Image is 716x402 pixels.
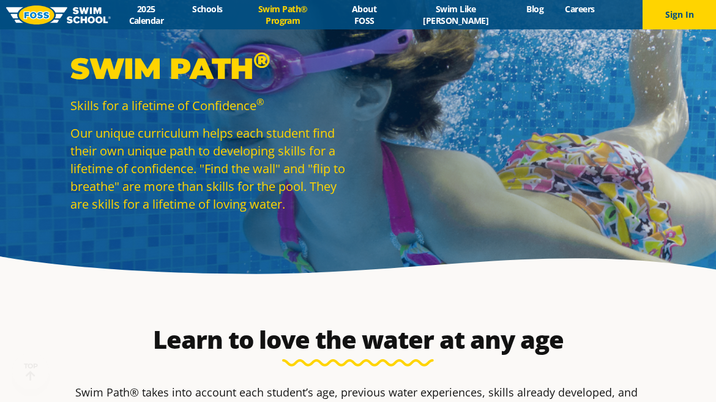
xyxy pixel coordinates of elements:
p: Swim Path [70,50,352,87]
sup: ® [256,95,264,108]
div: TOP [24,362,38,381]
p: Skills for a lifetime of Confidence [70,97,352,114]
a: Careers [554,3,605,15]
a: Swim Path® Program [233,3,332,26]
a: Schools [182,3,233,15]
h2: Learn to love the water at any age [69,325,647,354]
img: FOSS Swim School Logo [6,6,111,24]
a: 2025 Calendar [111,3,182,26]
a: Blog [516,3,554,15]
sup: ® [253,47,270,73]
a: Swim Like [PERSON_NAME] [396,3,516,26]
p: Our unique curriculum helps each student find their own unique path to developing skills for a li... [70,124,352,213]
a: About FOSS [332,3,395,26]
